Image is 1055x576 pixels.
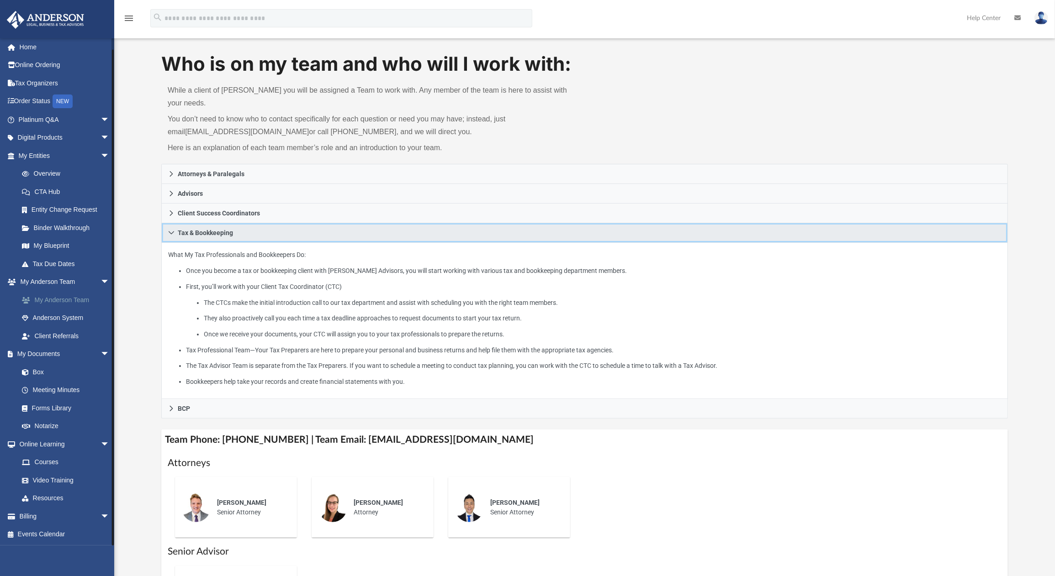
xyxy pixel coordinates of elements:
[6,147,123,165] a: My Entitiesarrow_drop_down
[186,281,1001,340] li: First, you’ll work with your Client Tax Coordinator (CTC)
[204,313,1001,324] li: They also proactively call you each time a tax deadline approaches to request documents to start ...
[101,507,119,526] span: arrow_drop_down
[13,183,123,201] a: CTA Hub
[217,499,266,506] span: [PERSON_NAME]
[168,84,578,110] p: While a client of [PERSON_NAME] you will be assigned a Team to work with. Any member of the team ...
[6,74,123,92] a: Tax Organizers
[178,210,260,216] span: Client Success Coordinators
[123,13,134,24] i: menu
[318,493,347,522] img: thumbnail
[211,492,291,524] div: Senior Attorney
[6,525,123,544] a: Events Calendar
[6,110,123,129] a: Platinum Q&Aarrow_drop_down
[1034,11,1048,25] img: User Pic
[185,128,309,136] a: [EMAIL_ADDRESS][DOMAIN_NAME]
[186,360,1001,372] li: The Tax Advisor Team is separate from the Tax Preparers. If you want to schedule a meeting to con...
[13,489,119,508] a: Resources
[161,399,1008,419] a: BCP
[6,273,123,291] a: My Anderson Teamarrow_drop_down
[13,201,123,219] a: Entity Change Request
[123,17,134,24] a: menu
[204,297,1001,309] li: The CTCs make the initial introduction call to our tax department and assist with scheduling you ...
[161,51,1008,78] h1: Who is on my team and who will I work with:
[161,429,1008,450] h4: Team Phone: [PHONE_NUMBER] | Team Email: [EMAIL_ADDRESS][DOMAIN_NAME]
[178,405,190,412] span: BCP
[6,129,123,147] a: Digital Productsarrow_drop_down
[186,376,1001,387] li: Bookkeepers help take your records and create financial statements with you.
[161,184,1008,204] a: Advisors
[13,471,114,489] a: Video Training
[13,417,119,435] a: Notarize
[13,219,123,237] a: Binder Walkthrough
[455,493,484,522] img: thumbnail
[13,399,114,417] a: Forms Library
[161,164,1008,184] a: Attorneys & Paralegals
[13,255,123,273] a: Tax Due Dates
[101,435,119,454] span: arrow_drop_down
[101,345,119,364] span: arrow_drop_down
[168,249,1001,387] p: What My Tax Professionals and Bookkeepers Do:
[161,223,1008,243] a: Tax & Bookkeeping
[168,141,578,154] p: Here is an explanation of each team member’s role and an introduction to your team.
[13,327,123,345] a: Client Referrals
[13,381,119,399] a: Meeting Minutes
[181,493,211,522] img: thumbnail
[178,230,233,236] span: Tax & Bookkeeping
[178,190,203,197] span: Advisors
[161,204,1008,223] a: Client Success Coordinators
[204,329,1001,340] li: Once we receive your documents, your CTC will assign you to your tax professionals to prepare the...
[101,147,119,165] span: arrow_drop_down
[484,492,564,524] div: Senior Attorney
[354,499,403,506] span: [PERSON_NAME]
[168,545,1002,558] h1: Senior Advisor
[13,291,123,309] a: My Anderson Team
[186,345,1001,356] li: Tax Professional Team—Your Tax Preparers are here to prepare your personal and business returns a...
[53,94,73,108] div: NEW
[168,456,1002,470] h1: Attorneys
[347,492,427,524] div: Attorney
[6,507,123,525] a: Billingarrow_drop_down
[6,92,123,111] a: Order StatusNEW
[168,113,578,138] p: You don’t need to know who to contact specifically for each question or need you may have; instea...
[6,345,119,363] a: My Documentsarrow_drop_down
[13,363,114,381] a: Box
[101,110,119,129] span: arrow_drop_down
[13,309,123,327] a: Anderson System
[4,11,87,29] img: Anderson Advisors Platinum Portal
[178,171,244,177] span: Attorneys & Paralegals
[153,12,163,22] i: search
[186,265,1001,277] li: Once you become a tax or bookkeeping client with [PERSON_NAME] Advisors, you will start working w...
[13,165,123,183] a: Overview
[13,453,119,471] a: Courses
[6,38,123,56] a: Home
[490,499,540,506] span: [PERSON_NAME]
[6,435,119,453] a: Online Learningarrow_drop_down
[161,243,1008,399] div: Tax & Bookkeeping
[13,237,119,255] a: My Blueprint
[101,273,119,292] span: arrow_drop_down
[101,129,119,147] span: arrow_drop_down
[6,56,123,74] a: Online Ordering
